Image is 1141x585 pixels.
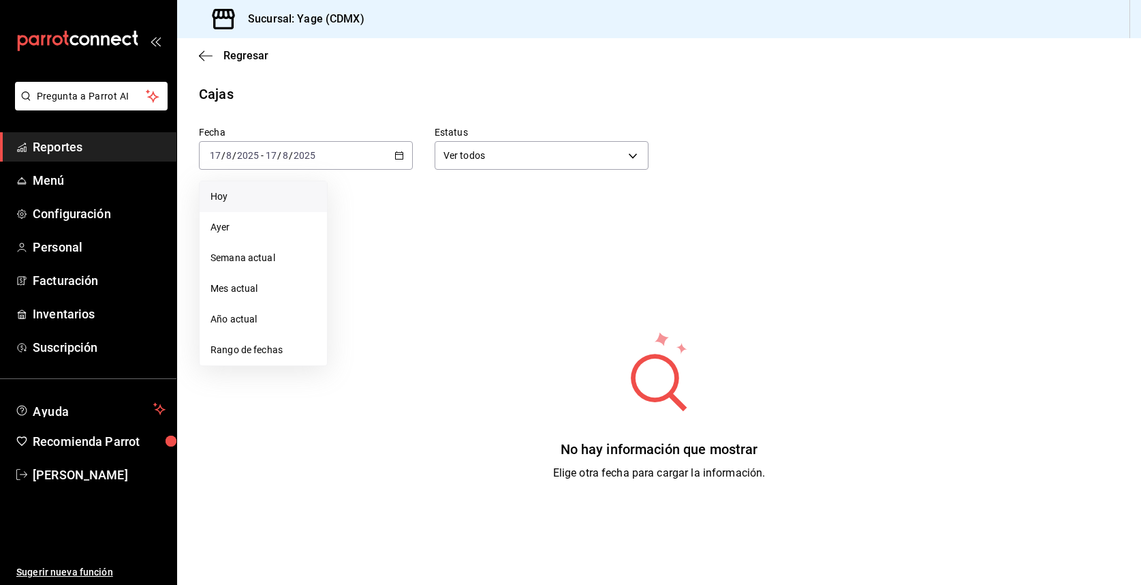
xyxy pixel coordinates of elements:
button: Regresar [199,49,268,62]
span: - [261,150,264,161]
label: Estatus [435,127,648,137]
span: Semana actual [210,251,316,265]
span: Rango de fechas [210,343,316,357]
input: -- [282,150,289,161]
span: Elige otra fecha para cargar la información. [553,466,766,479]
span: Hoy [210,190,316,204]
button: Pregunta a Parrot AI [15,82,168,110]
span: / [277,150,281,161]
span: Ayer [210,220,316,235]
a: Pregunta a Parrot AI [10,99,168,113]
div: No hay información que mostrar [553,439,766,460]
span: Personal [33,238,166,256]
label: Fecha [199,127,413,137]
button: open_drawer_menu [150,35,161,46]
span: Ayuda [33,401,148,417]
span: Mes actual [210,282,316,296]
input: ---- [293,150,316,161]
span: Reportes [33,138,166,156]
span: Pregunta a Parrot AI [37,89,146,104]
span: / [221,150,225,161]
span: Configuración [33,205,166,223]
input: ---- [236,150,260,161]
span: Facturación [33,271,166,290]
span: Año actual [210,312,316,327]
input: -- [209,150,221,161]
input: -- [265,150,277,161]
span: / [232,150,236,161]
span: Suscripción [33,338,166,357]
span: [PERSON_NAME] [33,466,166,484]
div: Cajas [199,84,234,104]
span: / [289,150,293,161]
span: Sugerir nueva función [16,565,166,580]
span: Recomienda Parrot [33,432,166,451]
span: Inventarios [33,305,166,323]
span: Regresar [223,49,268,62]
span: Menú [33,171,166,190]
div: Ver todos [435,141,648,170]
input: -- [225,150,232,161]
h3: Sucursal: Yage (CDMX) [237,11,364,27]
